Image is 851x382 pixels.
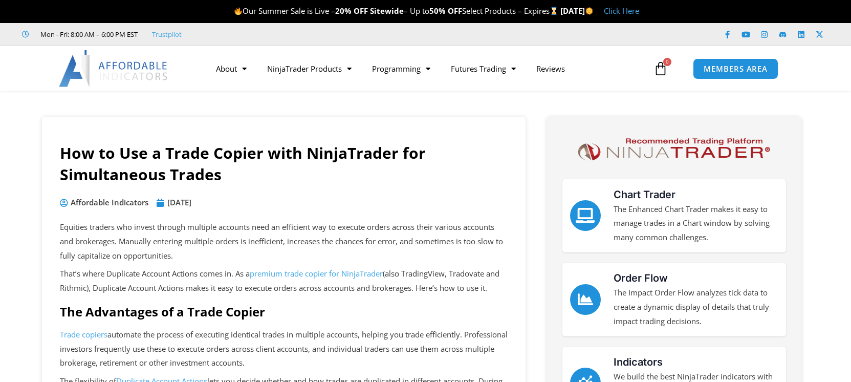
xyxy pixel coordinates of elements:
[68,196,148,210] span: Affordable Indicators
[560,6,594,16] strong: [DATE]
[573,135,774,164] img: NinjaTrader Logo | Affordable Indicators – NinjaTrader
[704,65,768,73] span: MEMBERS AREA
[370,6,404,16] strong: Sitewide
[59,50,169,87] img: LogoAI | Affordable Indicators – NinjaTrader
[206,57,651,80] nav: Menu
[38,28,138,40] span: Mon - Fri: 8:00 AM – 6:00 PM EST
[585,7,593,15] img: 🌞
[614,356,663,368] a: Indicators
[570,200,601,231] a: Chart Trader
[614,202,778,245] p: The Enhanced Chart Trader makes it easy to manage trades in a Chart window by solving many common...
[250,268,383,279] a: premium trade copier for NinjaTrader
[693,58,778,79] a: MEMBERS AREA
[60,329,508,368] span: automate the process of executing identical trades in multiple accounts, helping you trade effici...
[234,6,560,16] span: Our Summer Sale is Live – – Up to Select Products – Expires
[570,284,601,315] a: Order Flow
[60,329,107,339] a: Trade copiers
[526,57,575,80] a: Reviews
[614,286,778,329] p: The Impact Order Flow analyzes tick data to create a dynamic display of details that truly impact...
[60,222,503,261] span: Equities traders who invest through multiple accounts need an efficient way to execute orders acr...
[550,7,558,15] img: ⌛
[167,197,191,207] time: [DATE]
[638,54,683,83] a: 0
[614,188,675,201] a: Chart Trader
[152,30,182,39] a: Trustpilot
[60,268,250,279] span: That’s where Duplicate Account Actions comes in. As a
[257,57,362,80] a: NinjaTrader Products
[60,142,508,185] h1: How to Use a Trade Copier with NinjaTrader for Simultaneous Trades
[234,7,242,15] img: 🔥
[604,6,639,16] a: Click Here
[206,57,257,80] a: About
[335,6,368,16] strong: 20% OFF
[60,303,265,320] b: The Advantages of a Trade Copier
[614,272,668,284] a: Order Flow
[429,6,462,16] strong: 50% OFF
[663,58,671,66] span: 0
[362,57,441,80] a: Programming
[60,268,499,293] span: (also TradingView, Tradovate and Rithmic), Duplicate Account Actions makes it easy to execute ord...
[441,57,526,80] a: Futures Trading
